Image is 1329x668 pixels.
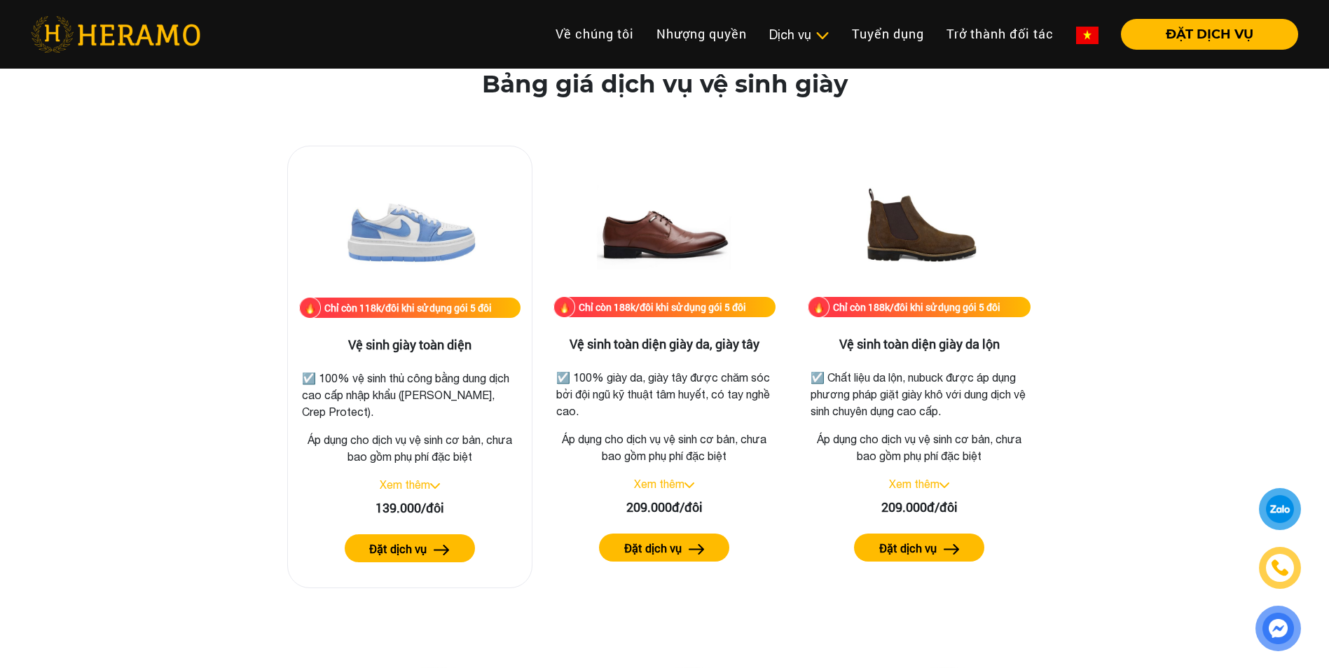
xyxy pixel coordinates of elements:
button: Đặt dịch vụ [854,534,984,562]
img: arrow [689,544,705,555]
a: Tuyển dụng [841,19,935,49]
img: arrow_down.svg [430,483,440,489]
img: phone-icon [1271,559,1289,577]
a: Về chúng tôi [544,19,645,49]
img: arrow_down.svg [684,482,694,488]
a: ĐẶT DỊCH VỤ [1110,28,1298,41]
p: ☑️ 100% giày da, giày tây được chăm sóc bởi đội ngũ kỹ thuật tâm huyết, có tay nghề cao. [556,369,773,419]
p: Áp dụng cho dịch vụ vệ sinh cơ bản, chưa bao gồm phụ phí đặc biệt [553,431,776,464]
img: fire.png [299,297,321,319]
div: Dịch vụ [769,25,829,44]
p: ☑️ Chất liệu da lộn, nubuck được áp dụng phương pháp giặt giày khô với dung dịch vệ sinh chuyên d... [811,369,1028,419]
h3: Vệ sinh toàn diện giày da, giày tây [553,337,776,352]
img: subToggleIcon [815,29,829,43]
div: 139.000/đôi [299,499,521,517]
img: fire.png [808,296,829,318]
img: Vệ sinh giày toàn diện [340,158,480,298]
button: Đặt dịch vụ [599,534,729,562]
img: arrow [434,545,450,555]
a: Xem thêm [634,478,684,490]
label: Đặt dịch vụ [624,540,682,557]
p: Áp dụng cho dịch vụ vệ sinh cơ bản, chưa bao gồm phụ phí đặc biệt [808,431,1031,464]
button: Đặt dịch vụ [345,534,475,562]
label: Đặt dịch vụ [369,541,427,557]
p: Áp dụng cho dịch vụ vệ sinh cơ bản, chưa bao gồm phụ phí đặc biệt [299,431,521,465]
div: Chỉ còn 188k/đôi khi sử dụng gói 5 đôi [833,300,1000,314]
img: heramo-logo.png [31,16,200,53]
button: ĐẶT DỊCH VỤ [1121,19,1298,50]
img: fire.png [553,296,575,318]
h2: Bảng giá dịch vụ vệ sinh giày [482,70,848,99]
img: Vệ sinh toàn diện giày da lộn [849,157,989,297]
div: 209.000đ/đôi [553,498,776,517]
a: Xem thêm [380,478,430,491]
a: Xem thêm [889,478,939,490]
a: Đặt dịch vụ arrow [299,534,521,562]
h3: Vệ sinh toàn diện giày da lộn [808,337,1031,352]
a: phone-icon [1261,549,1299,587]
img: vn-flag.png [1076,27,1099,44]
label: Đặt dịch vụ [879,540,937,557]
img: arrow_down.svg [939,482,949,488]
img: Vệ sinh toàn diện giày da, giày tây [594,157,734,297]
a: Nhượng quyền [645,19,758,49]
div: Chỉ còn 188k/đôi khi sử dụng gói 5 đôi [579,300,746,314]
div: Chỉ còn 118k/đôi khi sử dụng gói 5 đôi [324,300,492,315]
p: ☑️ 100% vệ sinh thủ công bằng dung dịch cao cấp nhập khẩu ([PERSON_NAME], Crep Protect). [302,370,518,420]
h3: Vệ sinh giày toàn diện [299,338,521,353]
a: Trở thành đối tác [935,19,1065,49]
div: 209.000đ/đôi [808,498,1031,517]
a: Đặt dịch vụ arrow [553,534,776,562]
img: arrow [944,544,960,555]
a: Đặt dịch vụ arrow [808,534,1031,562]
